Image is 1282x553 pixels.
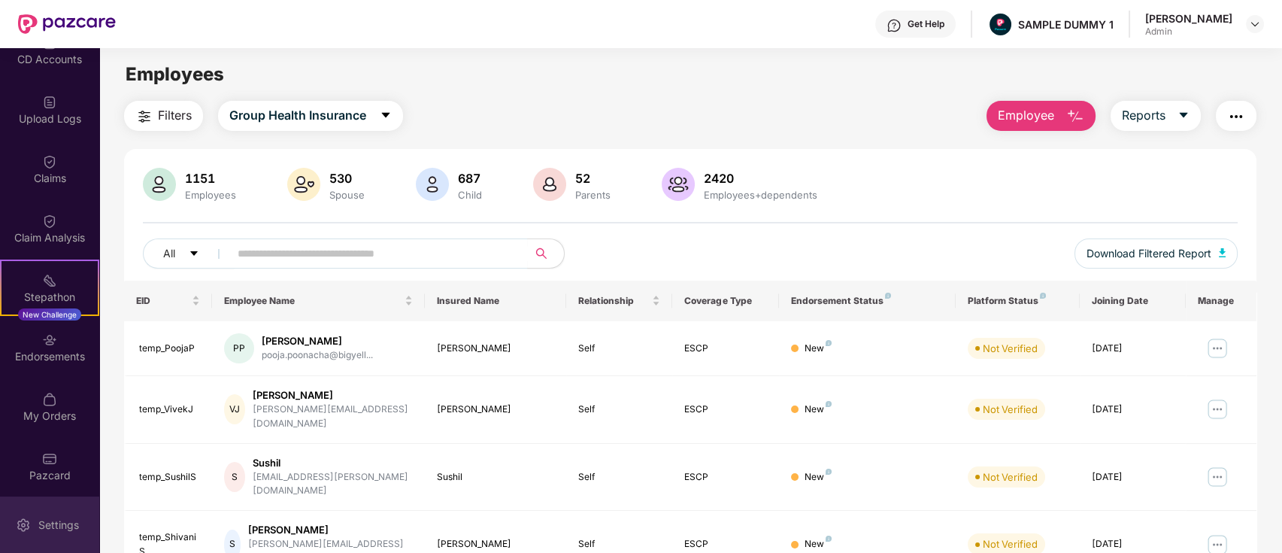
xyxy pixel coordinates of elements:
img: svg+xml;base64,PHN2ZyB4bWxucz0iaHR0cDovL3d3dy53My5vcmcvMjAwMC9zdmciIHhtbG5zOnhsaW5rPSJodHRwOi8vd3... [1219,248,1226,257]
div: [PERSON_NAME][EMAIL_ADDRESS][DOMAIN_NAME] [253,403,413,431]
div: New [805,537,832,551]
div: 1151 [182,171,239,186]
img: svg+xml;base64,PHN2ZyB4bWxucz0iaHR0cDovL3d3dy53My5vcmcvMjAwMC9zdmciIHhtbG5zOnhsaW5rPSJodHRwOi8vd3... [287,168,320,201]
th: Relationship [566,281,672,321]
div: [PERSON_NAME] [262,334,373,348]
div: 687 [455,171,485,186]
span: Employee Name [224,295,401,307]
div: PP [224,333,254,363]
div: Stepathon [2,290,98,305]
button: Filters [124,101,203,131]
img: svg+xml;base64,PHN2ZyB4bWxucz0iaHR0cDovL3d3dy53My5vcmcvMjAwMC9zdmciIHdpZHRoPSI4IiBoZWlnaHQ9IjgiIH... [1040,293,1046,299]
div: Sushil [253,456,413,470]
img: svg+xml;base64,PHN2ZyBpZD0iQ2xhaW0iIHhtbG5zPSJodHRwOi8vd3d3LnczLm9yZy8yMDAwL3N2ZyIgd2lkdGg9IjIwIi... [42,154,57,169]
div: 530 [326,171,368,186]
div: temp_PoojaP [139,342,201,356]
span: All [163,245,175,262]
img: Pazcare_Alternative_logo-01-01.png [990,14,1011,35]
span: caret-down [380,109,392,123]
th: Manage [1186,281,1256,321]
img: svg+xml;base64,PHN2ZyBpZD0iVXBsb2FkX0xvZ3MiIGRhdGEtbmFtZT0iVXBsb2FkIExvZ3MiIHhtbG5zPSJodHRwOi8vd3... [42,95,57,110]
img: svg+xml;base64,PHN2ZyB4bWxucz0iaHR0cDovL3d3dy53My5vcmcvMjAwMC9zdmciIHdpZHRoPSI4IiBoZWlnaHQ9IjgiIH... [826,536,832,542]
div: ESCP [684,470,766,485]
img: svg+xml;base64,PHN2ZyBpZD0iU2V0dGluZy0yMHgyMCIgeG1sbnM9Imh0dHA6Ly93d3cudzMub3JnLzIwMDAvc3ZnIiB3aW... [16,518,31,533]
th: EID [124,281,213,321]
div: New [805,470,832,485]
div: [PERSON_NAME] [248,523,413,537]
div: [EMAIL_ADDRESS][PERSON_NAME][DOMAIN_NAME] [253,470,413,499]
div: Self [578,403,660,417]
div: pooja.poonacha@bigyell... [262,348,373,363]
span: Employee [998,106,1054,125]
div: Platform Status [968,295,1068,307]
img: svg+xml;base64,PHN2ZyB4bWxucz0iaHR0cDovL3d3dy53My5vcmcvMjAwMC9zdmciIHdpZHRoPSI4IiBoZWlnaHQ9IjgiIH... [826,401,832,407]
span: caret-down [189,248,199,260]
th: Coverage Type [672,281,778,321]
div: New [805,342,832,356]
div: S [224,462,245,492]
img: svg+xml;base64,PHN2ZyB4bWxucz0iaHR0cDovL3d3dy53My5vcmcvMjAwMC9zdmciIHdpZHRoPSI4IiBoZWlnaHQ9IjgiIH... [826,469,832,475]
div: [PERSON_NAME] [1145,11,1232,26]
span: Employees [126,63,224,85]
div: [PERSON_NAME] [253,388,413,403]
button: Group Health Insurancecaret-down [218,101,403,131]
div: Sushil [437,470,554,485]
img: svg+xml;base64,PHN2ZyB4bWxucz0iaHR0cDovL3d3dy53My5vcmcvMjAwMC9zdmciIHhtbG5zOnhsaW5rPSJodHRwOi8vd3... [143,168,176,201]
span: EID [136,295,189,307]
span: Relationship [578,295,649,307]
div: [PERSON_NAME] [437,342,554,356]
button: Reportscaret-down [1111,101,1201,131]
img: svg+xml;base64,PHN2ZyB4bWxucz0iaHR0cDovL3d3dy53My5vcmcvMjAwMC9zdmciIHhtbG5zOnhsaW5rPSJodHRwOi8vd3... [533,168,566,201]
img: svg+xml;base64,PHN2ZyB4bWxucz0iaHR0cDovL3d3dy53My5vcmcvMjAwMC9zdmciIHhtbG5zOnhsaW5rPSJodHRwOi8vd3... [662,168,695,201]
div: [DATE] [1092,537,1174,551]
img: svg+xml;base64,PHN2ZyBpZD0iRHJvcGRvd24tMzJ4MzIiIHhtbG5zPSJodHRwOi8vd3d3LnczLm9yZy8yMDAwL3N2ZyIgd2... [1249,18,1261,30]
img: manageButton [1205,465,1229,489]
div: temp_SushilS [139,470,201,485]
img: svg+xml;base64,PHN2ZyBpZD0iSGVscC0zMngzMiIgeG1sbnM9Imh0dHA6Ly93d3cudzMub3JnLzIwMDAvc3ZnIiB3aWR0aD... [886,18,902,33]
div: Not Verified [983,402,1038,417]
div: Parents [572,189,614,201]
div: Self [578,470,660,485]
img: svg+xml;base64,PHN2ZyB4bWxucz0iaHR0cDovL3d3dy53My5vcmcvMjAwMC9zdmciIHdpZHRoPSIyNCIgaGVpZ2h0PSIyNC... [135,108,153,126]
div: Self [578,537,660,551]
div: New [805,403,832,417]
img: New Pazcare Logo [18,14,116,34]
div: Settings [34,518,83,533]
div: New Challenge [18,308,81,321]
div: Not Verified [983,341,1038,356]
div: ESCP [684,342,766,356]
div: [PERSON_NAME] [437,403,554,417]
div: Spouse [326,189,368,201]
div: [DATE] [1092,470,1174,485]
span: Filters [158,106,192,125]
div: Employees [182,189,239,201]
div: Endorsement Status [791,295,944,307]
div: Admin [1145,26,1232,38]
span: caret-down [1177,109,1190,123]
img: manageButton [1205,397,1229,421]
div: 52 [572,171,614,186]
button: search [527,239,565,269]
th: Insured Name [425,281,566,321]
div: ESCP [684,537,766,551]
img: svg+xml;base64,PHN2ZyBpZD0iQ2xhaW0iIHhtbG5zPSJodHRwOi8vd3d3LnczLm9yZy8yMDAwL3N2ZyIgd2lkdGg9IjIwIi... [42,214,57,229]
img: svg+xml;base64,PHN2ZyBpZD0iUGF6Y2FyZCIgeG1sbnM9Imh0dHA6Ly93d3cudzMub3JnLzIwMDAvc3ZnIiB3aWR0aD0iMj... [42,451,57,466]
div: Child [455,189,485,201]
button: Download Filtered Report [1074,239,1238,269]
div: [PERSON_NAME] [437,537,554,551]
div: ESCP [684,403,766,417]
img: manageButton [1205,336,1229,360]
div: Employees+dependents [701,189,820,201]
button: Allcaret-down [143,239,235,269]
img: svg+xml;base64,PHN2ZyB4bWxucz0iaHR0cDovL3d3dy53My5vcmcvMjAwMC9zdmciIHhtbG5zOnhsaW5rPSJodHRwOi8vd3... [416,168,449,201]
div: SAMPLE DUMMY 1 [1018,17,1114,32]
div: temp_VivekJ [139,403,201,417]
span: Download Filtered Report [1087,245,1211,262]
th: Joining Date [1080,281,1186,321]
span: Group Health Insurance [229,106,366,125]
div: Self [578,342,660,356]
img: svg+xml;base64,PHN2ZyB4bWxucz0iaHR0cDovL3d3dy53My5vcmcvMjAwMC9zdmciIHdpZHRoPSI4IiBoZWlnaHQ9IjgiIH... [826,340,832,346]
span: Reports [1122,106,1165,125]
button: Employee [987,101,1096,131]
div: [DATE] [1092,403,1174,417]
